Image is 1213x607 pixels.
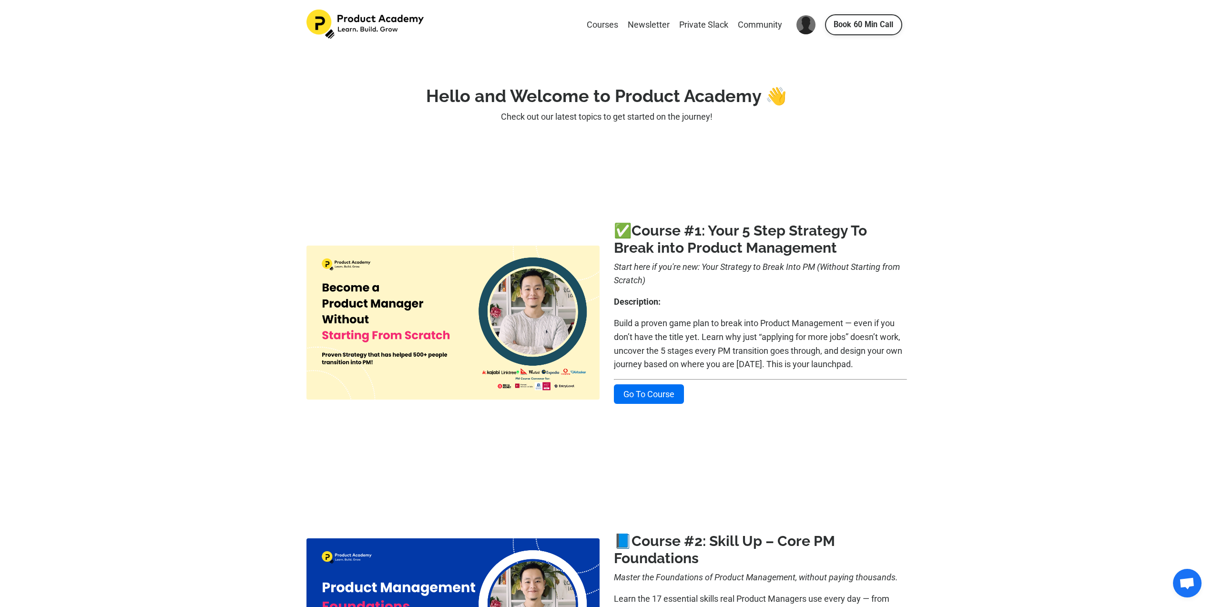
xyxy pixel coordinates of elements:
a: Community [738,18,782,32]
a: 1: Your 5 Step Strategy To Break into Product Management [614,222,867,256]
img: cf5b4f5-4ff4-63b-cf6a-50f800045db_11.png [306,246,600,400]
a: Newsletter [628,18,670,32]
div: Open chat [1173,569,1202,597]
a: Course # [632,533,694,549]
i: Start here if you're new: Your Strategy to Break Into PM (Without Starting from Scratch) [614,262,900,286]
img: Product Academy Logo [306,10,426,39]
a: Private Slack [679,18,728,32]
strong: Hello and Welcome to Product Academy 👋 [426,86,787,106]
b: ✅ [614,222,694,239]
b: 📘 [614,533,694,549]
a: Courses [587,18,618,32]
i: Master the Foundations of Product Management, without paying thousands. [614,572,898,582]
a: 2: Skill Up – Core PM Foundations [614,533,835,566]
a: Book 60 Min Call [825,14,902,35]
b: Description: [614,297,661,307]
img: User Avatar [796,15,815,34]
a: Course # [632,222,694,239]
p: Build a proven game plan to break into Product Management — even if you don’t have the title yet.... [614,317,907,371]
a: Go To Course [614,384,684,404]
p: Check out our latest topics to get started on the journey! [306,110,907,124]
